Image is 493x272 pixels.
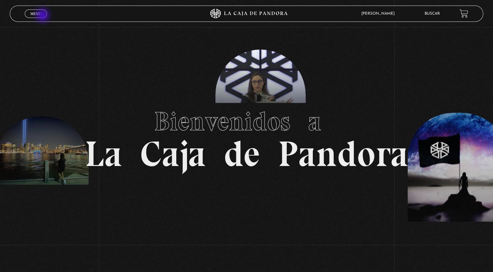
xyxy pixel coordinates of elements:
span: [PERSON_NAME] [358,12,401,16]
h1: La Caja de Pandora [85,100,408,172]
a: Buscar [425,12,440,16]
span: Cerrar [28,17,43,22]
span: Menu [30,12,41,16]
a: View your shopping cart [459,9,468,18]
span: Bienvenidos a [154,106,339,137]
